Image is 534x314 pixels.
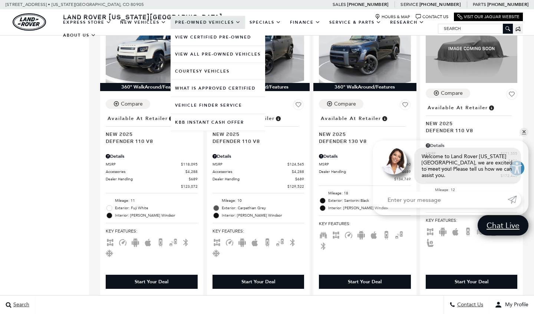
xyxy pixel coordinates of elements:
[319,275,411,289] div: Start Your Deal
[212,239,221,244] span: AWD
[487,1,528,7] a: [PHONE_NUMBER]
[502,302,528,308] span: My Profile
[100,83,203,91] div: 360° WalkAround/Features
[347,1,388,7] a: [PHONE_NUMBER]
[250,239,259,244] span: Apple Car-Play
[319,169,402,174] span: Dealer Handling
[334,101,356,107] div: Compare
[59,16,116,29] a: EXPRESS STORE
[59,16,438,42] nav: Main Navigation
[106,161,181,167] span: MSRP
[106,184,198,189] a: $123,072
[292,169,304,174] span: $4,288
[276,239,284,244] span: Blind Spot Monitor
[319,190,411,197] li: Mileage: 18
[476,228,485,234] span: Fog Lights
[181,161,198,167] span: $118,095
[426,88,470,98] button: Compare Vehicle
[131,239,140,244] span: Android Auto
[212,250,221,255] span: Cooled Seats
[212,130,299,137] span: New 2025
[386,16,429,29] a: Research
[212,169,292,174] span: Accessories
[287,161,304,167] span: $124,545
[286,16,325,29] a: Finance
[319,99,363,109] button: Compare Vehicle
[344,232,353,237] span: Adaptive Cruise Control
[212,275,304,289] div: Start Your Deal
[59,12,227,21] a: Land Rover [US_STATE][GEOGRAPHIC_DATA]
[245,16,286,29] a: Specials
[116,16,171,29] a: New Vehicles
[171,63,265,80] a: Courtesy Vehicles
[400,99,411,113] button: Save Vehicle
[171,16,245,29] a: Pre-Owned Vehicles
[441,90,463,97] div: Compare
[457,14,520,20] a: Visit Our Jaguar Website
[169,239,178,244] span: Blind Spot Monitor
[212,169,304,174] a: Accessories $4,288
[426,228,435,234] span: AWD
[135,278,168,285] div: Start Your Deal
[212,153,304,160] div: Pricing Details - Defender 110 V8
[106,239,115,244] span: AWD
[328,197,411,204] span: Exterior: Santorini Black
[321,114,381,123] span: Available at Retailer
[319,130,405,137] span: New 2025
[426,240,435,245] span: Memory Seats
[319,161,394,167] span: MSRP
[156,239,165,244] span: Backup Camera
[59,29,100,42] a: About Us
[212,161,304,167] a: MSRP $124,545
[115,212,198,219] span: Interior: [PERSON_NAME] Windsor
[319,137,405,144] span: Defender 130 V8
[106,130,192,137] span: New 2025
[455,302,483,308] span: Contact Us
[171,114,265,131] a: KBB Instant Cash Offer
[325,16,386,29] a: Service & Parts
[400,2,418,7] span: Service
[171,46,265,63] a: View All Pre-Owned Vehicles
[380,191,508,208] input: Enter your message
[106,99,150,109] button: Compare Vehicle
[106,197,198,204] li: Mileage: 11
[464,228,472,234] span: Backup Camera
[293,99,304,113] button: Save Vehicle
[106,176,198,182] a: Dealer Handling $689
[473,2,486,7] span: Parts
[6,2,144,7] a: [STREET_ADDRESS] • [US_STATE][GEOGRAPHIC_DATA], CO 80905
[212,176,296,182] span: Dealer Handling
[428,104,488,112] span: Available at Retailer
[455,278,488,285] div: Start Your Deal
[319,161,411,167] a: MSRP $134,060
[189,176,198,182] span: $689
[11,302,29,308] span: Search
[395,232,403,237] span: Blind Spot Monitor
[115,204,198,212] span: Exterior: Fuji White
[13,13,46,31] a: land-rover
[489,295,534,314] button: Open user profile menu
[241,278,275,285] div: Start Your Deal
[426,120,512,127] span: New 2025
[319,232,328,237] span: Third Row Seats
[212,161,288,167] span: MSRP
[106,161,198,167] a: MSRP $118,095
[212,184,304,189] a: $129,522
[438,228,447,234] span: Android Auto
[212,227,304,235] span: Key Features :
[319,14,411,83] img: 2025 Land Rover Defender 130 V8
[313,83,416,91] div: 360° WalkAround/Features
[319,113,411,144] a: Available at RetailerNew 2025Defender 130 V8
[332,232,340,237] span: AWD
[118,239,127,244] span: Adaptive Cruise Control
[319,243,328,248] span: Bluetooth
[478,215,528,235] a: Chat Live
[275,114,281,123] span: Vehicle is in stock and ready for immediate delivery. Due to demand, availability is subject to c...
[319,169,411,174] a: Dealer Handling $689
[508,191,521,208] a: Submit
[414,148,521,184] div: Welcome to Land Rover [US_STATE][GEOGRAPHIC_DATA], we are excited to meet you! Please tell us how...
[506,88,517,103] button: Save Vehicle
[483,220,523,230] span: Chat Live
[333,2,346,7] span: Sales
[426,127,512,134] span: Defender 110 V8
